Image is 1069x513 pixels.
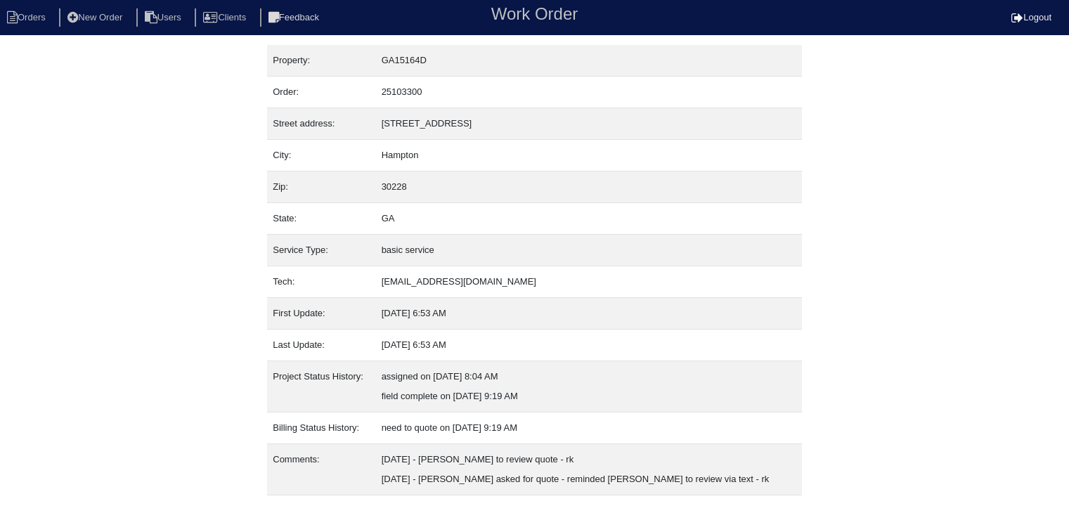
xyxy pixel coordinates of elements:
td: 30228 [376,171,802,203]
td: 25103300 [376,77,802,108]
td: Order: [267,77,375,108]
div: assigned on [DATE] 8:04 AM [382,367,796,387]
li: Feedback [260,8,330,27]
a: Clients [195,12,257,22]
td: Hampton [376,140,802,171]
td: City: [267,140,375,171]
td: Property: [267,45,375,77]
td: Street address: [267,108,375,140]
td: First Update: [267,298,375,330]
td: basic service [376,235,802,266]
a: Users [136,12,193,22]
div: need to quote on [DATE] 9:19 AM [382,418,796,438]
td: GA15164D [376,45,802,77]
td: [STREET_ADDRESS] [376,108,802,140]
td: State: [267,203,375,235]
td: [EMAIL_ADDRESS][DOMAIN_NAME] [376,266,802,298]
td: [DATE] 6:53 AM [376,298,802,330]
a: Logout [1011,12,1051,22]
td: Billing Status History: [267,413,375,444]
td: Last Update: [267,330,375,361]
td: Project Status History: [267,361,375,413]
li: Users [136,8,193,27]
td: [DATE] 6:53 AM [376,330,802,361]
a: New Order [59,12,134,22]
td: GA [376,203,802,235]
div: field complete on [DATE] 9:19 AM [382,387,796,406]
td: Tech: [267,266,375,298]
td: [DATE] - [PERSON_NAME] to review quote - rk [DATE] - [PERSON_NAME] asked for quote - reminded [PE... [376,444,802,495]
li: New Order [59,8,134,27]
td: Comments: [267,444,375,495]
li: Clients [195,8,257,27]
td: Service Type: [267,235,375,266]
td: Zip: [267,171,375,203]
